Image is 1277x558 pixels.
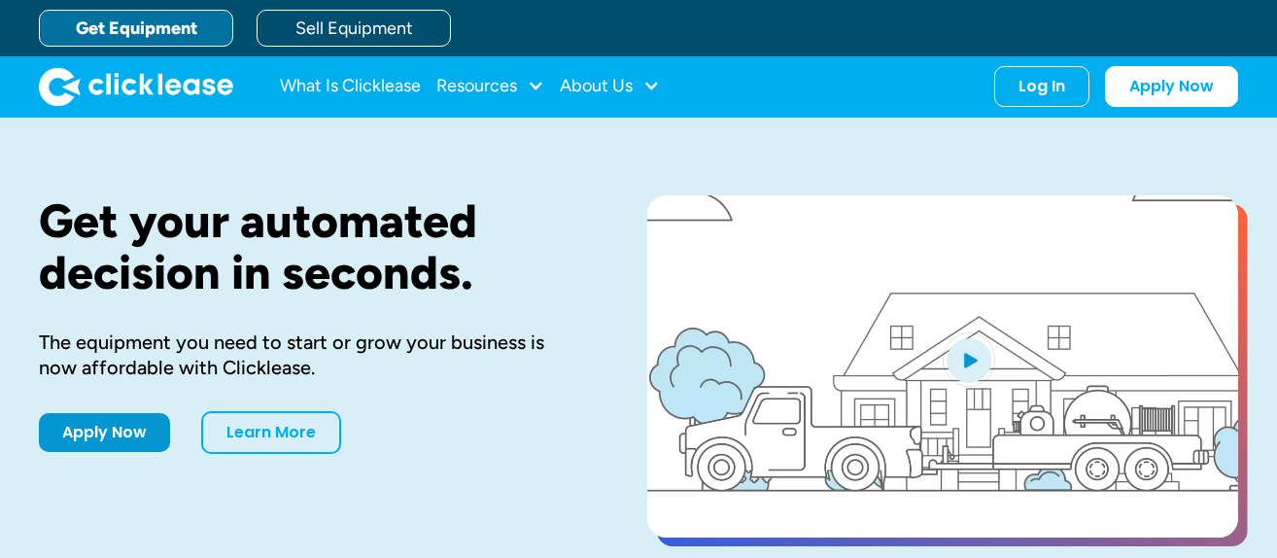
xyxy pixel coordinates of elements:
img: Clicklease logo [39,67,233,106]
a: Sell Equipment [257,10,451,47]
div: Resources [436,67,544,106]
div: About Us [560,67,660,106]
a: Get Equipment [39,10,233,47]
a: home [39,67,233,106]
div: The equipment you need to start or grow your business is now affordable with Clicklease. [39,330,585,380]
a: What Is Clicklease [280,67,421,106]
a: Apply Now [1105,66,1238,107]
a: open lightbox [647,195,1238,538]
img: Blue play button logo on a light blue circular background [943,332,995,387]
h1: Get your automated decision in seconds. [39,195,585,298]
div: Log In [1018,77,1065,96]
a: Apply Now [39,413,170,452]
a: Learn More [201,411,341,454]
